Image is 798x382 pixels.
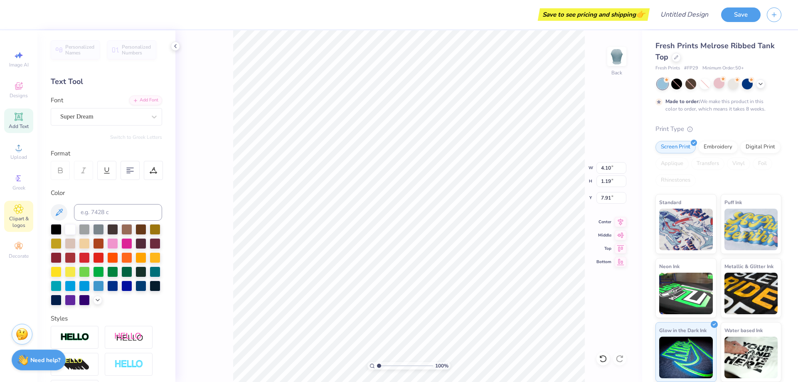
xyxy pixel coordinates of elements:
[724,198,742,207] span: Puff Ink
[60,358,89,371] img: 3d Illusion
[724,326,763,335] span: Water based Ink
[74,204,162,221] input: e.g. 7428 c
[51,96,63,105] label: Font
[724,273,778,314] img: Metallic & Glitter Ink
[30,356,60,364] strong: Need help?
[691,158,724,170] div: Transfers
[10,92,28,99] span: Designs
[659,337,713,378] img: Glow in the Dark Ink
[740,141,781,153] div: Digital Print
[654,6,715,23] input: Untitled Design
[10,154,27,160] span: Upload
[659,326,707,335] span: Glow in the Dark Ink
[51,188,162,198] div: Color
[611,69,622,76] div: Back
[12,185,25,191] span: Greek
[51,314,162,323] div: Styles
[659,209,713,250] img: Standard
[9,123,29,130] span: Add Text
[753,158,772,170] div: Foil
[724,262,773,271] span: Metallic & Glitter Ink
[655,41,775,62] span: Fresh Prints Melrose Ribbed Tank Top
[596,219,611,225] span: Center
[698,141,738,153] div: Embroidery
[60,333,89,342] img: Stroke
[4,215,33,229] span: Clipart & logos
[724,337,778,378] img: Water based Ink
[110,134,162,140] button: Switch to Greek Letters
[122,44,151,56] span: Personalized Numbers
[540,8,648,21] div: Save to see pricing and shipping
[684,65,698,72] span: # FP29
[51,149,163,158] div: Format
[129,96,162,105] div: Add Font
[702,65,744,72] span: Minimum Order: 50 +
[665,98,700,105] strong: Made to order:
[665,98,768,113] div: We make this product in this color to order, which means it takes 8 weeks.
[727,158,750,170] div: Vinyl
[655,124,781,134] div: Print Type
[9,62,29,68] span: Image AI
[659,273,713,314] img: Neon Ink
[724,209,778,250] img: Puff Ink
[655,158,689,170] div: Applique
[636,9,645,19] span: 👉
[659,198,681,207] span: Standard
[9,253,29,259] span: Decorate
[65,44,95,56] span: Personalized Names
[721,7,761,22] button: Save
[435,362,448,370] span: 100 %
[596,232,611,238] span: Middle
[655,174,696,187] div: Rhinestones
[596,246,611,251] span: Top
[51,76,162,87] div: Text Tool
[114,332,143,343] img: Shadow
[596,259,611,265] span: Bottom
[655,141,696,153] div: Screen Print
[608,48,625,65] img: Back
[114,360,143,369] img: Negative Space
[659,262,680,271] span: Neon Ink
[655,65,680,72] span: Fresh Prints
